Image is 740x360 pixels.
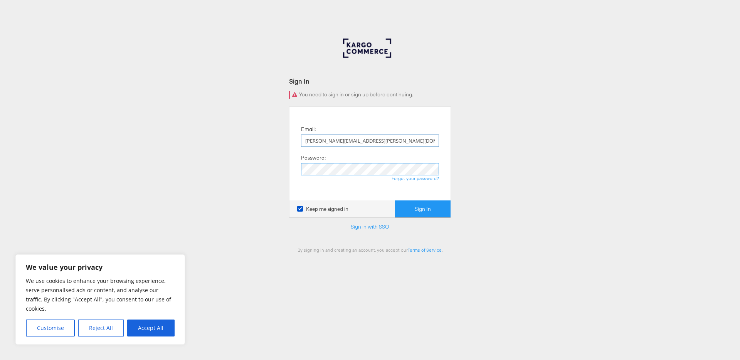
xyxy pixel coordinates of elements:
[395,200,451,218] button: Sign In
[26,320,75,336] button: Customise
[301,154,326,161] label: Password:
[289,77,451,86] div: Sign In
[127,320,175,336] button: Accept All
[289,247,451,253] div: By signing in and creating an account, you accept our .
[408,247,442,253] a: Terms of Service
[15,254,185,345] div: We value your privacy
[301,135,439,147] input: Email
[351,223,389,230] a: Sign in with SSO
[392,175,439,181] a: Forgot your password?
[78,320,124,336] button: Reject All
[289,91,451,99] div: You need to sign in or sign up before continuing.
[297,205,348,213] label: Keep me signed in
[26,262,175,272] p: We value your privacy
[301,126,316,133] label: Email:
[26,276,175,313] p: We use cookies to enhance your browsing experience, serve personalised ads or content, and analys...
